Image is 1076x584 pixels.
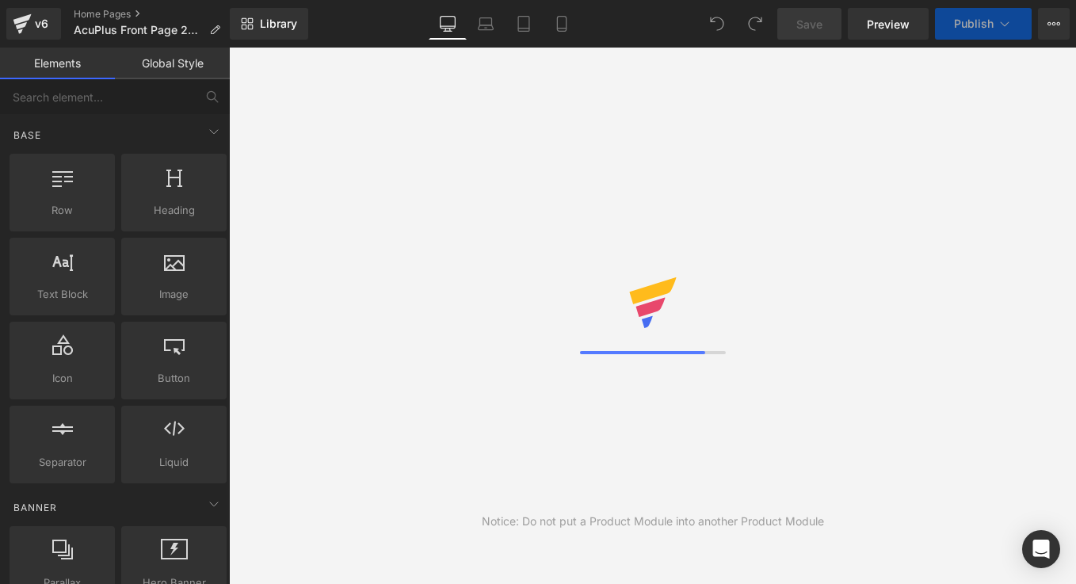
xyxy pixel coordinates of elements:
[32,13,52,34] div: v6
[115,48,230,79] a: Global Style
[954,17,994,30] span: Publish
[867,16,910,32] span: Preview
[1022,530,1060,568] div: Open Intercom Messenger
[74,24,203,36] span: AcuPlus Front Page 2023
[74,8,233,21] a: Home Pages
[12,500,59,515] span: Banner
[260,17,297,31] span: Library
[701,8,733,40] button: Undo
[14,454,110,471] span: Separator
[467,8,505,40] a: Laptop
[505,8,543,40] a: Tablet
[6,8,61,40] a: v6
[739,8,771,40] button: Redo
[12,128,43,143] span: Base
[126,286,222,303] span: Image
[126,370,222,387] span: Button
[1038,8,1070,40] button: More
[126,454,222,471] span: Liquid
[796,16,822,32] span: Save
[14,202,110,219] span: Row
[543,8,581,40] a: Mobile
[429,8,467,40] a: Desktop
[14,286,110,303] span: Text Block
[126,202,222,219] span: Heading
[230,8,308,40] a: New Library
[14,370,110,387] span: Icon
[848,8,929,40] a: Preview
[935,8,1032,40] button: Publish
[482,513,824,530] div: Notice: Do not put a Product Module into another Product Module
